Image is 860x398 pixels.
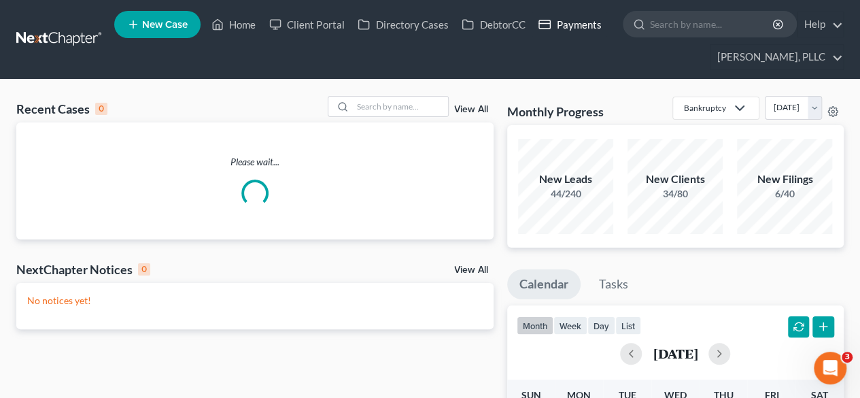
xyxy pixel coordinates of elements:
button: week [553,316,587,335]
p: Please wait... [16,155,494,169]
div: 6/40 [737,187,832,201]
a: Directory Cases [351,12,455,37]
div: New Leads [518,171,613,187]
div: New Clients [627,171,723,187]
span: New Case [142,20,188,30]
a: Help [797,12,843,37]
div: Bankruptcy [684,102,726,114]
div: 34/80 [627,187,723,201]
p: No notices yet! [27,294,483,308]
div: 0 [138,263,150,276]
div: 44/240 [518,187,613,201]
input: Search by name... [353,97,448,116]
div: New Filings [737,171,832,187]
iframe: Intercom live chat [814,352,846,384]
button: list [615,316,641,335]
input: Search by name... [650,12,774,37]
a: Tasks [587,269,640,299]
div: 0 [95,103,107,115]
button: day [587,316,615,335]
a: View All [454,105,488,114]
a: Calendar [507,269,581,299]
a: DebtorCC [455,12,532,37]
span: 3 [842,352,853,363]
h3: Monthly Progress [507,103,604,120]
button: month [517,316,553,335]
a: Home [205,12,262,37]
a: [PERSON_NAME], PLLC [710,45,843,69]
a: View All [454,265,488,275]
div: NextChapter Notices [16,261,150,278]
div: Recent Cases [16,101,107,117]
a: Payments [532,12,608,37]
h2: [DATE] [653,346,698,361]
a: Client Portal [262,12,351,37]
